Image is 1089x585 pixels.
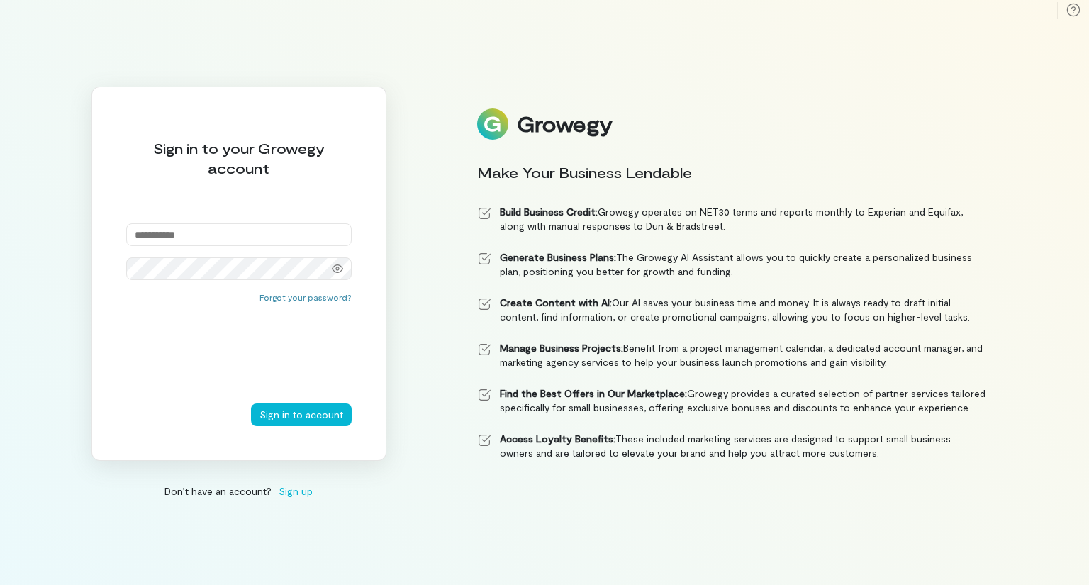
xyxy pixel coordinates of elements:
div: Make Your Business Lendable [477,162,986,182]
li: Our AI saves your business time and money. It is always ready to draft initial content, find info... [477,296,986,324]
li: Benefit from a project management calendar, a dedicated account manager, and marketing agency ser... [477,341,986,369]
strong: Manage Business Projects: [500,342,623,354]
button: Forgot your password? [259,291,352,303]
strong: Access Loyalty Benefits: [500,433,615,445]
span: Sign up [279,484,313,498]
img: Logo [477,108,508,140]
button: Sign in to account [251,403,352,426]
li: Growegy operates on NET30 terms and reports monthly to Experian and Equifax, along with manual re... [477,205,986,233]
li: Growegy provides a curated selection of partner services tailored specifically for small business... [477,386,986,415]
strong: Create Content with AI: [500,296,612,308]
li: The Growegy AI Assistant allows you to quickly create a personalized business plan, positioning y... [477,250,986,279]
div: Don’t have an account? [91,484,386,498]
strong: Find the Best Offers in Our Marketplace: [500,387,687,399]
strong: Generate Business Plans: [500,251,616,263]
li: These included marketing services are designed to support small business owners and are tailored ... [477,432,986,460]
strong: Build Business Credit: [500,206,598,218]
div: Sign in to your Growegy account [126,138,352,178]
div: Growegy [517,112,612,136]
